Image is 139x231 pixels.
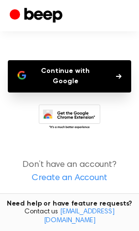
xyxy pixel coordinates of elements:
a: Create an Account [10,172,129,185]
a: [EMAIL_ADDRESS][DOMAIN_NAME] [44,208,115,224]
button: Continue with Google [8,60,131,92]
span: Contact us [6,208,133,225]
a: Beep [10,6,65,25]
p: Don’t have an account? [8,159,131,185]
